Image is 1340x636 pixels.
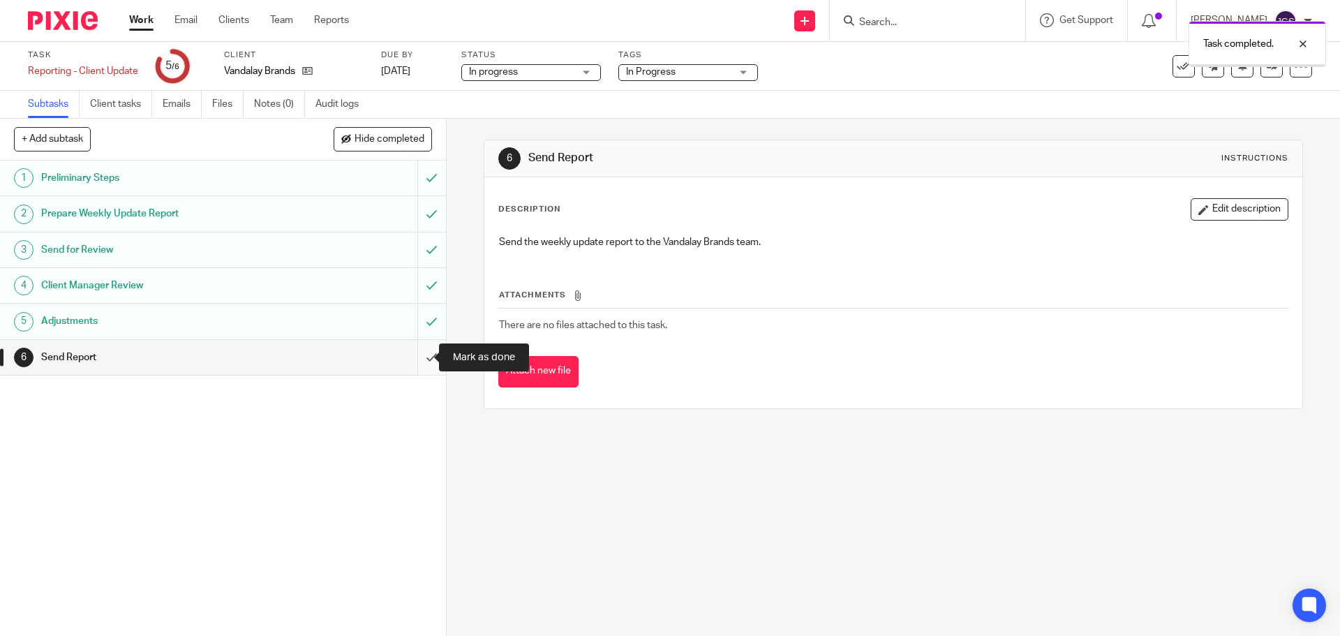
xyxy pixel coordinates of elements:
[528,151,923,165] h1: Send Report
[254,91,305,118] a: Notes (0)
[499,291,566,299] span: Attachments
[174,13,198,27] a: Email
[163,91,202,118] a: Emails
[334,127,432,151] button: Hide completed
[28,91,80,118] a: Subtasks
[14,312,33,332] div: 5
[41,203,283,224] h1: Prepare Weekly Update Report
[14,348,33,367] div: 6
[90,91,152,118] a: Client tasks
[381,50,444,61] label: Due by
[41,347,283,368] h1: Send Report
[469,67,518,77] span: In progress
[41,168,283,188] h1: Preliminary Steps
[499,320,667,330] span: There are no files attached to this task.
[498,356,579,387] button: Attach new file
[498,147,521,170] div: 6
[626,67,676,77] span: In Progress
[498,204,560,215] p: Description
[14,127,91,151] button: + Add subtask
[499,235,1287,249] p: Send the weekly update report to the Vandalay Brands team.
[1191,198,1288,221] button: Edit description
[315,91,369,118] a: Audit logs
[129,13,154,27] a: Work
[1221,153,1288,164] div: Instructions
[28,11,98,30] img: Pixie
[14,168,33,188] div: 1
[270,13,293,27] a: Team
[172,63,179,71] small: /6
[14,205,33,224] div: 2
[41,239,283,260] h1: Send for Review
[28,64,138,78] div: Reporting - Client Update
[41,275,283,296] h1: Client Manager Review
[165,58,179,74] div: 5
[381,66,410,76] span: [DATE]
[314,13,349,27] a: Reports
[218,13,249,27] a: Clients
[224,64,295,78] p: Vandalay Brands
[618,50,758,61] label: Tags
[212,91,244,118] a: Files
[14,276,33,295] div: 4
[14,240,33,260] div: 3
[1203,37,1274,51] p: Task completed.
[355,134,424,145] span: Hide completed
[28,50,138,61] label: Task
[461,50,601,61] label: Status
[224,50,364,61] label: Client
[1274,10,1297,32] img: svg%3E
[41,311,283,332] h1: Adjustments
